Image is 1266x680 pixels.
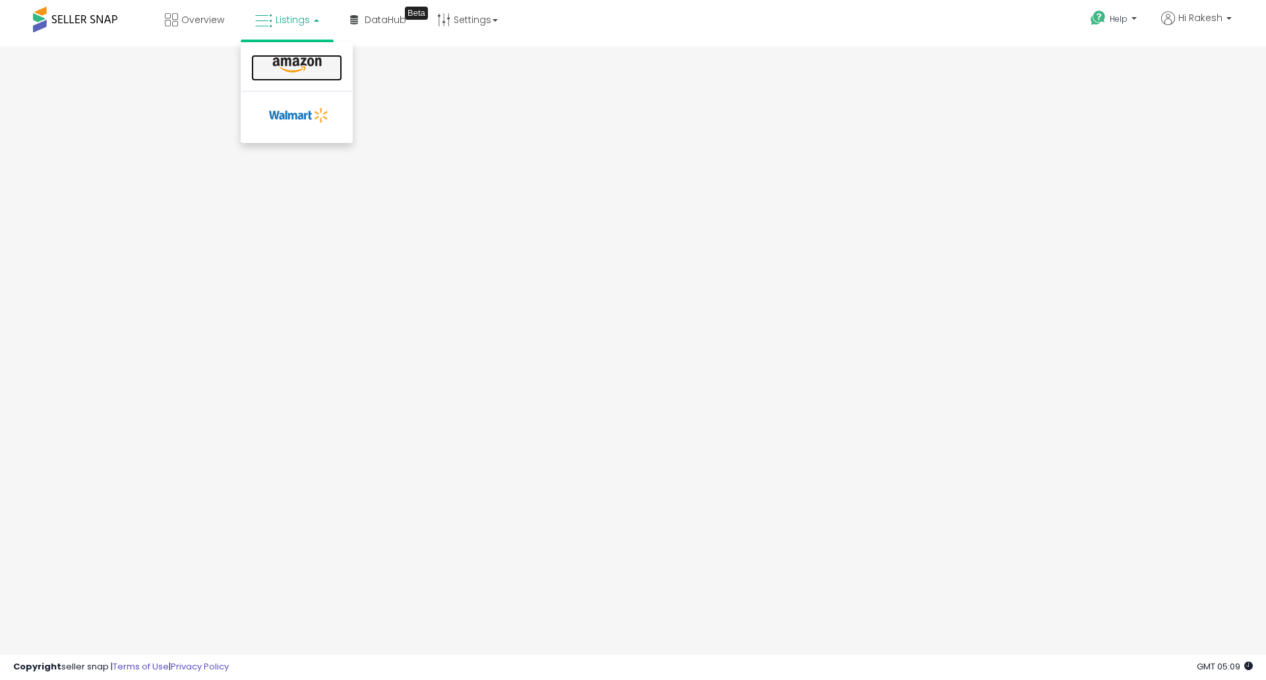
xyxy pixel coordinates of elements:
[13,660,61,673] strong: Copyright
[1197,660,1253,673] span: 2025-08-14 05:09 GMT
[1110,13,1128,24] span: Help
[113,660,169,673] a: Terms of Use
[171,660,229,673] a: Privacy Policy
[276,13,310,26] span: Listings
[181,13,224,26] span: Overview
[405,7,428,20] div: Tooltip anchor
[1090,10,1106,26] i: Get Help
[13,661,229,673] div: seller snap | |
[1161,11,1232,41] a: Hi Rakesh
[365,13,406,26] span: DataHub
[1178,11,1222,24] span: Hi Rakesh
